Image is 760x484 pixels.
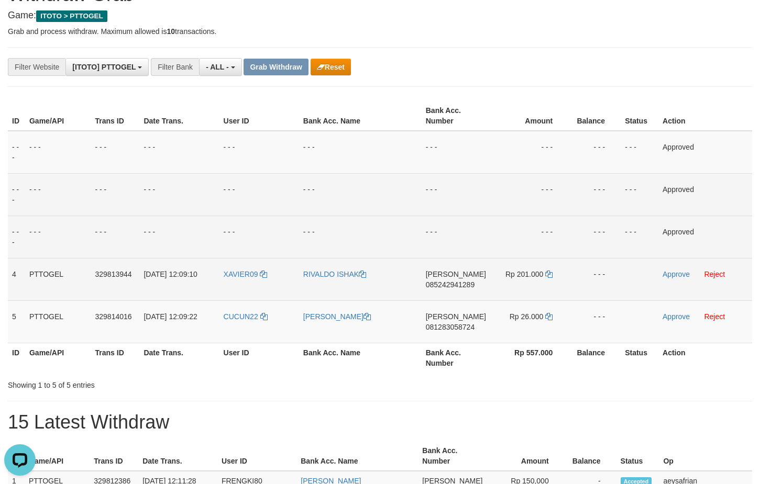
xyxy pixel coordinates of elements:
th: Bank Acc. Name [299,343,422,373]
button: Open LiveChat chat widget [4,4,36,36]
span: Copy 085242941289 to clipboard [426,280,475,289]
td: Approved [658,131,752,174]
td: - - - [422,173,490,216]
td: - - - [422,131,490,174]
a: Approve [663,312,690,321]
span: [DATE] 12:09:22 [144,312,197,321]
span: [PERSON_NAME] [426,312,486,321]
td: - - - [422,216,490,258]
span: 329813944 [95,270,132,278]
td: - - - [621,131,658,174]
th: Bank Acc. Number [422,101,490,131]
th: Balance [568,101,621,131]
span: - ALL - [206,63,229,71]
td: - - - [8,131,25,174]
td: - - - [568,300,621,343]
span: Rp 201.000 [505,270,543,278]
td: - - - [25,173,91,216]
span: [DATE] 12:09:10 [144,270,197,278]
a: Reject [704,312,725,321]
td: - - - [91,131,140,174]
th: Status [621,101,658,131]
a: Copy 201000 to clipboard [545,270,553,278]
th: Op [659,441,752,471]
a: CUCUN22 [224,312,268,321]
button: [ITOTO] PTTOGEL [65,58,149,76]
td: - - - [568,258,621,300]
th: ID [8,343,25,373]
th: Bank Acc. Number [422,343,490,373]
td: PTTOGEL [25,300,91,343]
th: User ID [219,343,299,373]
td: - - - [139,173,219,216]
th: Trans ID [90,441,138,471]
th: Bank Acc. Name [299,101,422,131]
div: Filter Bank [151,58,199,76]
th: Action [658,101,752,131]
th: Amount [490,101,568,131]
h4: Game: [8,10,752,21]
strong: 10 [167,27,175,36]
td: - - - [299,131,422,174]
td: - - - [8,216,25,258]
td: Approved [658,173,752,216]
th: Date Trans. [138,441,217,471]
a: [PERSON_NAME] [303,312,371,321]
td: - - - [91,173,140,216]
span: ITOTO > PTTOGEL [36,10,107,22]
a: Copy 26000 to clipboard [545,312,553,321]
td: - - - [219,131,299,174]
th: Status [621,343,658,373]
td: 4 [8,258,25,300]
th: User ID [217,441,296,471]
td: Approved [658,216,752,258]
th: Trans ID [91,343,140,373]
a: RIVALDO ISHAK [303,270,366,278]
th: Bank Acc. Name [296,441,418,471]
div: Showing 1 to 5 of 5 entries [8,376,309,390]
span: [ITOTO] PTTOGEL [72,63,136,71]
td: - - - [490,173,568,216]
th: Date Trans. [139,101,219,131]
td: PTTOGEL [25,258,91,300]
p: Grab and process withdraw. Maximum allowed is transactions. [8,26,752,37]
td: - - - [621,173,658,216]
h1: 15 Latest Withdraw [8,412,752,433]
th: Game/API [25,343,91,373]
div: Filter Website [8,58,65,76]
th: Balance [565,441,616,471]
td: - - - [568,173,621,216]
th: Date Trans. [139,343,219,373]
td: - - - [299,216,422,258]
th: Amount [487,441,564,471]
th: User ID [219,101,299,131]
button: - ALL - [199,58,241,76]
td: - - - [8,173,25,216]
td: - - - [568,216,621,258]
td: - - - [490,216,568,258]
td: - - - [91,216,140,258]
td: - - - [219,216,299,258]
span: XAVIER09 [224,270,258,278]
td: - - - [299,173,422,216]
th: Trans ID [91,101,140,131]
a: Approve [663,270,690,278]
th: Action [658,343,752,373]
td: - - - [25,216,91,258]
span: 329814016 [95,312,132,321]
th: Status [616,441,659,471]
td: - - - [139,216,219,258]
td: 5 [8,300,25,343]
td: - - - [621,216,658,258]
th: Game/API [25,441,90,471]
td: - - - [219,173,299,216]
th: Bank Acc. Number [418,441,487,471]
button: Grab Withdraw [244,59,308,75]
td: - - - [490,131,568,174]
td: - - - [139,131,219,174]
th: Balance [568,343,621,373]
td: - - - [568,131,621,174]
th: ID [8,101,25,131]
span: Rp 26.000 [510,312,544,321]
th: Rp 557.000 [490,343,568,373]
